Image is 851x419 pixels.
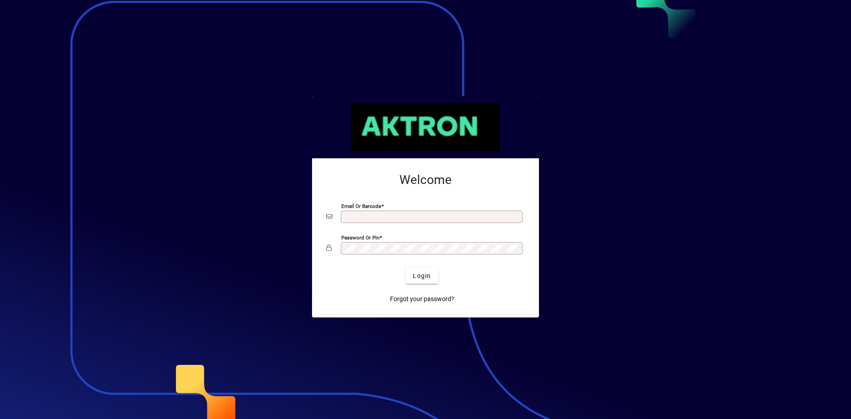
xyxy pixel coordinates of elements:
a: Forgot your password? [386,291,458,307]
mat-label: Email or Barcode [341,203,381,209]
button: Login [406,268,438,284]
mat-label: Password or Pin [341,235,379,241]
span: Login [413,271,431,281]
span: Forgot your password? [390,294,454,304]
h2: Welcome [326,172,525,188]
